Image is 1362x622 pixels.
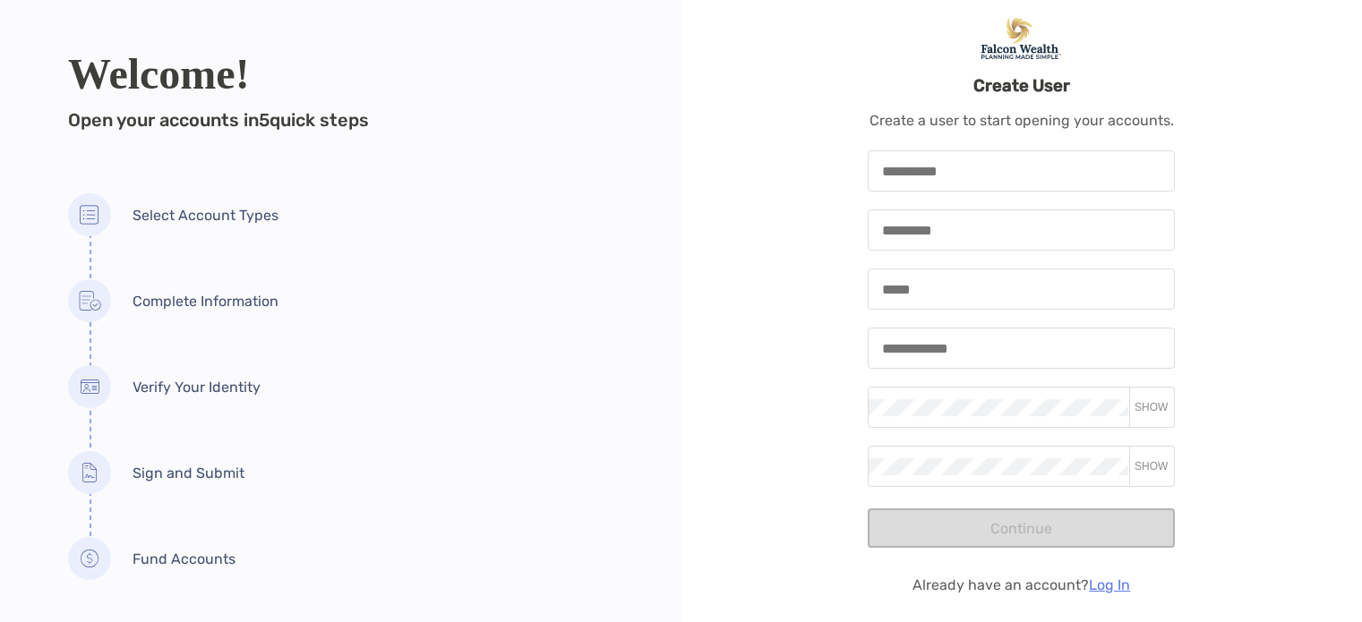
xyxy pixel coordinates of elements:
a: Log In [1089,576,1130,593]
button: SHOW [1128,400,1174,414]
span: SHOW [1135,460,1168,473]
span: Sign and Submit [133,464,244,481]
img: Complete Information icon [68,279,111,322]
h3: Create User [973,76,1070,96]
span: SHOW [1135,401,1168,413]
img: Fund Accounts icon [68,537,111,580]
span: Verify Your Identity [133,379,261,396]
span: Fund Accounts [133,550,236,567]
p: Create a user to start opening your accounts. [869,112,1174,129]
p: Already have an account? [912,576,1130,593]
img: Falcon Wealth Planning Logo [946,18,1098,59]
span: Complete Information [133,293,278,310]
span: Select Account Types [133,207,278,224]
button: SHOW [1128,459,1174,473]
img: Sign and Submit icon [68,451,111,494]
h2: Welcome! [68,53,612,96]
img: Select Account Types icon [68,193,111,236]
h4: Open your accounts in 5 quick steps [68,110,612,131]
